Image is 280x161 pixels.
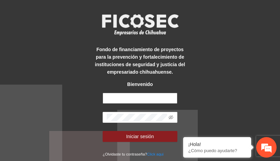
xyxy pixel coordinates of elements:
[103,131,177,142] button: Iniciar sesión
[35,35,114,44] div: Chatee con nosotros ahora
[103,152,163,156] small: ¿Olvidaste tu contraseña?
[39,46,94,115] span: Estamos en línea.
[188,148,246,153] p: ¿Cómo puedo ayudarte?
[147,152,164,156] a: Click aqui
[3,97,129,121] textarea: Escriba su mensaje y pulse “Intro”
[95,47,185,75] strong: Fondo de financiamiento de proyectos para la prevención y fortalecimiento de instituciones de seg...
[169,115,173,120] span: eye-invisible
[188,142,246,147] div: ¡Hola!
[127,82,153,87] strong: Bienvenido
[126,133,154,140] span: Iniciar sesión
[98,12,182,37] img: logo
[111,3,128,20] div: Minimizar ventana de chat en vivo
